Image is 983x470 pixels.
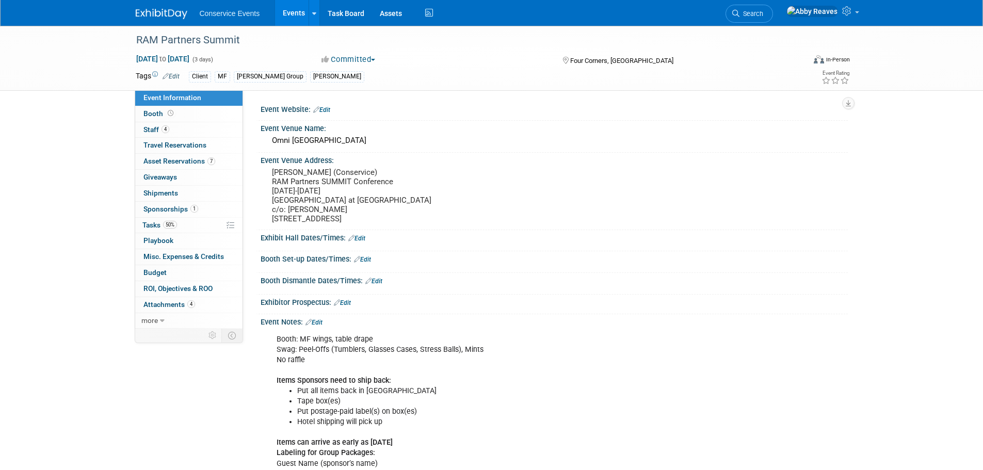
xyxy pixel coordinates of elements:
button: Committed [318,54,379,65]
span: more [141,316,158,325]
a: Edit [348,235,365,242]
span: 7 [207,157,215,165]
span: Event Information [143,93,201,102]
div: Event Format [744,54,850,69]
a: Tasks50% [135,218,243,233]
span: Attachments [143,300,195,309]
a: Edit [313,106,330,114]
a: Asset Reservations7 [135,154,243,169]
span: Budget [143,268,167,277]
a: Giveaways [135,170,243,185]
span: Misc. Expenses & Credits [143,252,224,261]
span: Booth not reserved yet [166,109,175,117]
div: Event Venue Name: [261,121,848,134]
td: Tags [136,71,180,83]
a: Travel Reservations [135,138,243,153]
span: 1 [190,205,198,213]
span: Asset Reservations [143,157,215,165]
b: Items can arrive as early as [DATE] [277,438,393,447]
div: Omni [GEOGRAPHIC_DATA] [268,133,840,149]
a: Edit [305,319,323,326]
div: Client [189,71,211,82]
span: Travel Reservations [143,141,206,149]
div: Event Rating [821,71,849,76]
span: ROI, Objectives & ROO [143,284,213,293]
a: Playbook [135,233,243,249]
span: Sponsorships [143,205,198,213]
span: Playbook [143,236,173,245]
b: Labeling for Group Packages: [277,448,375,457]
a: Shipments [135,186,243,201]
a: Edit [163,73,180,80]
span: Staff [143,125,169,134]
span: Giveaways [143,173,177,181]
div: Event Venue Address: [261,153,848,166]
a: Edit [365,278,382,285]
div: In-Person [826,56,850,63]
td: Personalize Event Tab Strip [204,329,222,342]
div: RAM Partners Summit [133,31,789,50]
a: ROI, Objectives & ROO [135,281,243,297]
td: Toggle Event Tabs [221,329,243,342]
a: Misc. Expenses & Credits [135,249,243,265]
span: Four Corners, [GEOGRAPHIC_DATA] [570,57,673,64]
a: Event Information [135,90,243,106]
span: Booth [143,109,175,118]
div: Event Website: [261,102,848,115]
a: Edit [354,256,371,263]
pre: [PERSON_NAME] (Conservice) RAM Partners SUMMIT Conference [DATE]-[DATE] [GEOGRAPHIC_DATA] at [GEO... [272,168,494,223]
li: Tape box(es) [297,396,728,407]
a: more [135,313,243,329]
li: Hotel shipping will pick up [297,417,728,427]
a: Sponsorships1 [135,202,243,217]
span: 50% [163,221,177,229]
span: Shipments [143,189,178,197]
img: Abby Reaves [786,6,838,17]
span: Conservice Events [200,9,260,18]
span: [DATE] [DATE] [136,54,190,63]
a: Attachments4 [135,297,243,313]
li: Put all items back in [GEOGRAPHIC_DATA] [297,386,728,396]
span: 4 [187,300,195,308]
div: MF [215,71,230,82]
div: [PERSON_NAME] [310,71,364,82]
span: (3 days) [191,56,213,63]
a: Staff4 [135,122,243,138]
span: to [158,55,168,63]
a: Edit [334,299,351,306]
span: Search [739,10,763,18]
div: Event Notes: [261,314,848,328]
a: Search [726,5,773,23]
div: Exhibit Hall Dates/Times: [261,230,848,244]
span: Tasks [142,221,177,229]
img: Format-Inperson.png [814,55,824,63]
span: 4 [162,125,169,133]
img: ExhibitDay [136,9,187,19]
b: Items Sponsors need to ship back: [277,376,391,385]
div: [PERSON_NAME] Group [234,71,307,82]
div: Booth Set-up Dates/Times: [261,251,848,265]
a: Budget [135,265,243,281]
li: Put postage-paid label(s) on box(es) [297,407,728,417]
div: Exhibitor Prospectus: [261,295,848,308]
div: Booth Dismantle Dates/Times: [261,273,848,286]
a: Booth [135,106,243,122]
